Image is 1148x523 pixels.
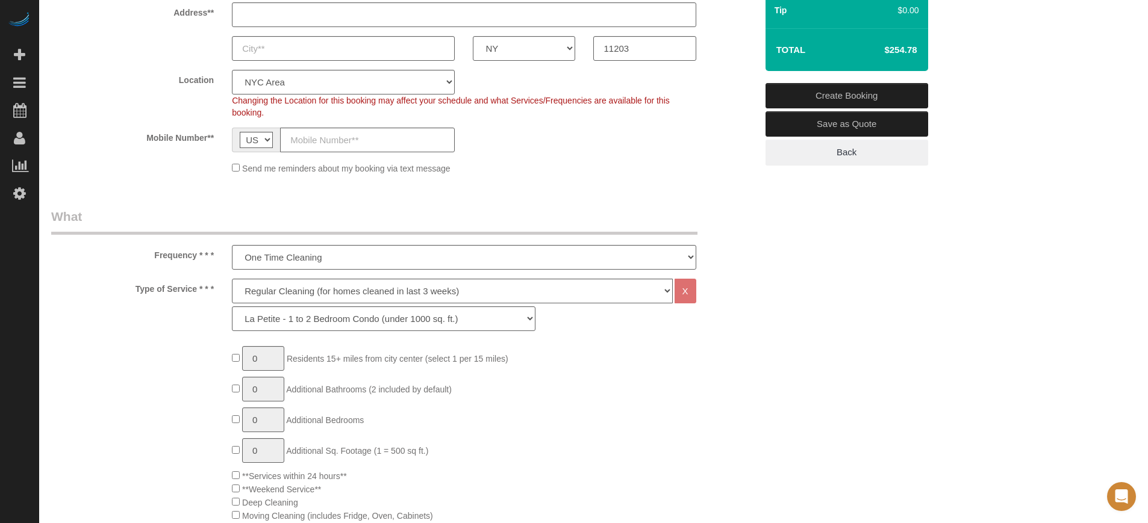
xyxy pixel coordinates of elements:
[286,385,452,394] span: Additional Bathrooms (2 included by default)
[242,498,298,507] span: Deep Cleaning
[286,446,428,456] span: Additional Sq. Footage (1 = 500 sq ft.)
[776,45,806,55] strong: Total
[51,208,697,235] legend: What
[766,83,928,108] a: Create Booking
[232,96,670,117] span: Changing the Location for this booking may affect your schedule and what Services/Frequencies are...
[42,245,223,261] label: Frequency * * *
[593,36,696,61] input: Zip Code**
[884,4,919,16] div: $0.00
[1107,482,1136,511] div: Open Intercom Messenger
[7,12,31,29] img: Automaid Logo
[242,164,451,173] span: Send me reminders about my booking via text message
[242,511,433,521] span: Moving Cleaning (includes Fridge, Oven, Cabinets)
[42,70,223,86] label: Location
[766,111,928,137] a: Save as Quote
[42,279,223,295] label: Type of Service * * *
[775,4,787,16] label: Tip
[287,354,508,364] span: Residents 15+ miles from city center (select 1 per 15 miles)
[286,415,364,425] span: Additional Bedrooms
[766,140,928,165] a: Back
[848,45,917,55] h4: $254.78
[42,128,223,144] label: Mobile Number**
[280,128,455,152] input: Mobile Number**
[242,471,347,481] span: **Services within 24 hours**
